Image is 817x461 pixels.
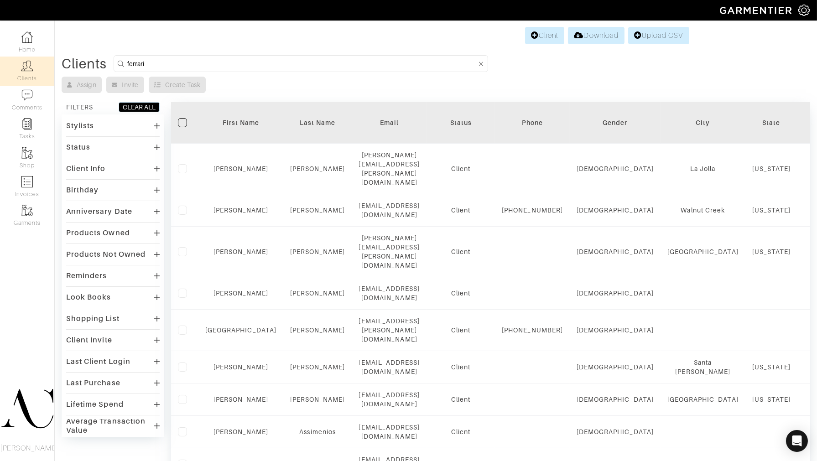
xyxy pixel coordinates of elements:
[213,428,269,435] a: [PERSON_NAME]
[577,206,654,215] div: [DEMOGRAPHIC_DATA]
[577,247,654,256] div: [DEMOGRAPHIC_DATA]
[667,247,739,256] div: [GEOGRAPHIC_DATA]
[66,378,120,388] div: Last Purchase
[577,164,654,173] div: [DEMOGRAPHIC_DATA]
[21,176,33,187] img: orders-icon-0abe47150d42831381b5fb84f609e132dff9fe21cb692f30cb5eec754e2cba89.png
[198,102,283,144] th: Toggle SortBy
[577,427,654,436] div: [DEMOGRAPHIC_DATA]
[283,102,352,144] th: Toggle SortBy
[213,165,269,172] a: [PERSON_NAME]
[752,164,791,173] div: [US_STATE]
[359,316,420,344] div: [EMAIL_ADDRESS][PERSON_NAME][DOMAIN_NAME]
[433,247,488,256] div: Client
[66,293,111,302] div: Look Books
[21,147,33,159] img: garments-icon-b7da505a4dc4fd61783c78ac3ca0ef83fa9d6f193b1c9dc38574b1d14d53ca28.png
[213,207,269,214] a: [PERSON_NAME]
[127,58,477,69] input: Search by name, email, phone, city, or state
[213,396,269,403] a: [PERSON_NAME]
[359,358,420,376] div: [EMAIL_ADDRESS][DOMAIN_NAME]
[66,336,112,345] div: Client Invite
[359,233,420,270] div: [PERSON_NAME][EMAIL_ADDRESS][PERSON_NAME][DOMAIN_NAME]
[433,363,488,372] div: Client
[433,427,488,436] div: Client
[66,314,120,323] div: Shopping List
[577,395,654,404] div: [DEMOGRAPHIC_DATA]
[21,31,33,43] img: dashboard-icon-dbcd8f5a0b271acd01030246c82b418ddd0df26cd7fceb0bd07c9910d44c42f6.png
[21,118,33,129] img: reminder-icon-8004d30b9f0a5d33ae49ab947aed9ed385cf756f9e5892f1edd6e32f2345188e.png
[359,118,420,127] div: Email
[290,396,345,403] a: [PERSON_NAME]
[628,27,689,44] a: Upload CSV
[205,118,276,127] div: First Name
[290,326,345,334] a: [PERSON_NAME]
[213,290,269,297] a: [PERSON_NAME]
[21,205,33,216] img: garments-icon-b7da505a4dc4fd61783c78ac3ca0ef83fa9d6f193b1c9dc38574b1d14d53ca28.png
[290,207,345,214] a: [PERSON_NAME]
[359,150,420,187] div: [PERSON_NAME][EMAIL_ADDRESS][PERSON_NAME][DOMAIN_NAME]
[66,207,132,216] div: Anniversary Date
[577,118,654,127] div: Gender
[752,206,791,215] div: [US_STATE]
[752,118,791,127] div: State
[798,5,810,16] img: gear-icon-white-bd11855cb880d31180b6d7d6211b90ccbf57a29d726f0c71d8c61bd08dd39cc2.png
[667,164,739,173] div: La Jolla
[433,118,488,127] div: Status
[66,164,106,173] div: Client Info
[577,363,654,372] div: [DEMOGRAPHIC_DATA]
[213,363,269,371] a: [PERSON_NAME]
[119,102,160,112] button: CLEAR ALL
[667,118,739,127] div: City
[66,143,90,152] div: Status
[290,248,345,255] a: [PERSON_NAME]
[568,27,624,44] a: Download
[66,271,107,280] div: Reminders
[786,430,808,452] div: Open Intercom Messenger
[66,250,146,259] div: Products Not Owned
[502,206,563,215] div: [PHONE_NUMBER]
[359,390,420,409] div: [EMAIL_ADDRESS][DOMAIN_NAME]
[715,2,798,18] img: garmentier-logo-header-white-b43fb05a5012e4ada735d5af1a66efaba907eab6374d6393d1fbf88cb4ef424d.png
[433,164,488,173] div: Client
[577,289,654,298] div: [DEMOGRAPHIC_DATA]
[290,363,345,371] a: [PERSON_NAME]
[123,103,156,112] div: CLEAR ALL
[213,248,269,255] a: [PERSON_NAME]
[577,326,654,335] div: [DEMOGRAPHIC_DATA]
[433,206,488,215] div: Client
[21,60,33,72] img: clients-icon-6bae9207a08558b7cb47a8932f037763ab4055f8c8b6bfacd5dc20c3e0201464.png
[502,118,563,127] div: Phone
[66,121,94,130] div: Stylists
[667,206,739,215] div: Walnut Creek
[502,326,563,335] div: [PHONE_NUMBER]
[66,357,130,366] div: Last Client Login
[290,118,345,127] div: Last Name
[752,247,791,256] div: [US_STATE]
[66,400,124,409] div: Lifetime Spend
[66,186,99,195] div: Birthday
[433,289,488,298] div: Client
[667,358,739,376] div: Santa [PERSON_NAME]
[525,27,564,44] a: Client
[433,326,488,335] div: Client
[359,201,420,219] div: [EMAIL_ADDRESS][DOMAIN_NAME]
[290,290,345,297] a: [PERSON_NAME]
[62,59,107,68] div: Clients
[66,228,130,238] div: Products Owned
[66,103,93,112] div: FILTERS
[433,395,488,404] div: Client
[21,89,33,101] img: comment-icon-a0a6a9ef722e966f86d9cbdc48e553b5cf19dbc54f86b18d962a5391bc8f6eb6.png
[427,102,495,144] th: Toggle SortBy
[359,423,420,441] div: [EMAIL_ADDRESS][DOMAIN_NAME]
[752,363,791,372] div: [US_STATE]
[299,428,336,435] a: Assimenios
[290,165,345,172] a: [PERSON_NAME]
[752,395,791,404] div: [US_STATE]
[667,395,739,404] div: [GEOGRAPHIC_DATA]
[66,417,154,435] div: Average Transaction Value
[570,102,661,144] th: Toggle SortBy
[359,284,420,302] div: [EMAIL_ADDRESS][DOMAIN_NAME]
[205,326,276,334] a: [GEOGRAPHIC_DATA]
